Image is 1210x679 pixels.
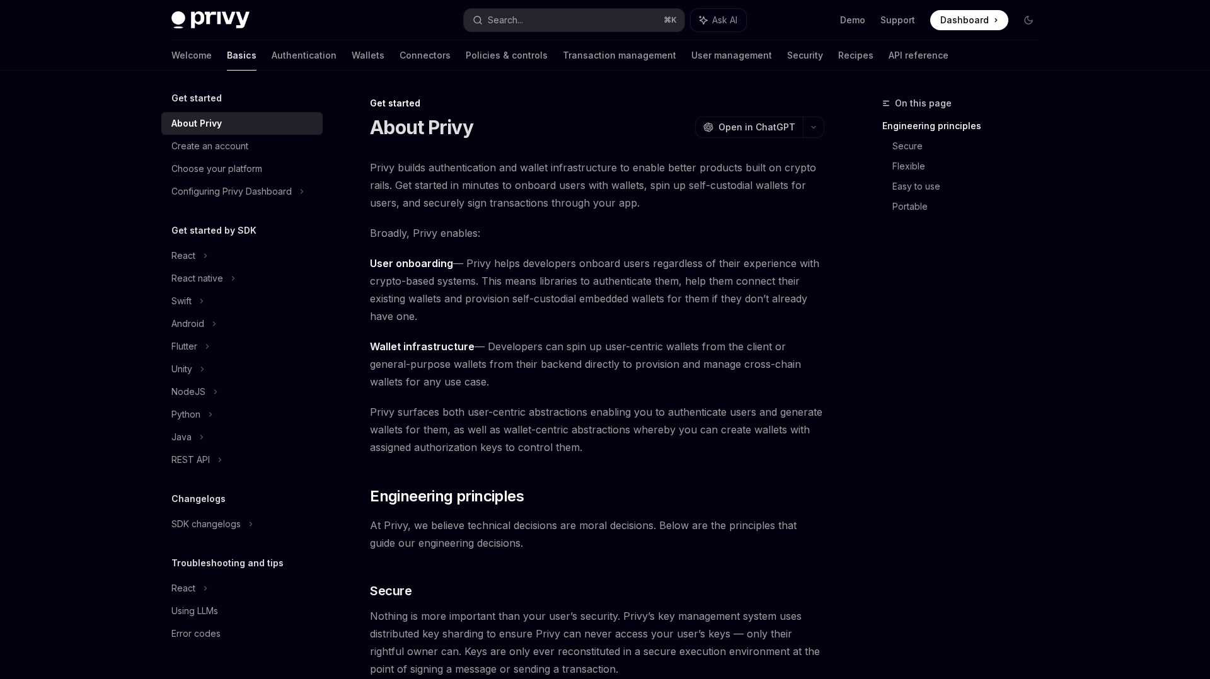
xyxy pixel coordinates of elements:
span: Nothing is more important than your user’s security. Privy’s key management system uses distribut... [370,607,824,678]
strong: Wallet infrastructure [370,340,475,353]
span: — Privy helps developers onboard users regardless of their experience with crypto-based systems. ... [370,254,824,325]
a: Authentication [272,40,337,71]
a: Portable [892,197,1049,217]
h5: Troubleshooting and tips [171,556,284,571]
div: React [171,581,195,596]
a: Error codes [161,622,323,645]
div: Python [171,407,200,422]
a: Create an account [161,135,323,157]
span: Engineering principles [370,486,524,506]
div: Search... [488,13,523,28]
span: Broadly, Privy enables: [370,224,824,242]
div: Swift [171,294,192,309]
h5: Get started by SDK [171,223,256,238]
span: Secure [370,582,412,600]
span: Dashboard [940,14,989,26]
div: Get started [370,97,824,110]
button: Search...⌘K [464,9,684,31]
h5: Get started [171,91,222,106]
a: Flexible [892,156,1049,176]
a: Security [787,40,823,71]
a: Choose your platform [161,157,323,180]
span: On this page [895,96,952,111]
a: Basics [227,40,256,71]
span: — Developers can spin up user-centric wallets from the client or general-purpose wallets from the... [370,338,824,391]
div: About Privy [171,116,222,131]
div: REST API [171,452,210,467]
a: Policies & controls [466,40,548,71]
span: Privy builds authentication and wallet infrastructure to enable better products built on crypto r... [370,159,824,212]
div: React native [171,271,223,286]
a: Wallets [352,40,384,71]
a: Engineering principles [882,116,1049,136]
div: Using LLMs [171,603,218,619]
a: Easy to use [892,176,1049,197]
span: At Privy, we believe technical decisions are moral decisions. Below are the principles that guide... [370,516,824,552]
a: Welcome [171,40,212,71]
div: Java [171,430,192,445]
div: Create an account [171,139,248,154]
div: Flutter [171,339,197,354]
a: Secure [892,136,1049,156]
button: Toggle dark mode [1018,10,1039,30]
a: About Privy [161,112,323,135]
img: dark logo [171,11,250,29]
span: Privy surfaces both user-centric abstractions enabling you to authenticate users and generate wal... [370,403,824,456]
span: Ask AI [712,14,737,26]
button: Ask AI [691,9,746,31]
div: NodeJS [171,384,205,399]
div: React [171,248,195,263]
div: SDK changelogs [171,516,241,532]
a: Connectors [400,40,451,71]
h5: Changelogs [171,491,226,506]
a: Recipes [838,40,873,71]
div: Configuring Privy Dashboard [171,184,292,199]
div: Error codes [171,626,221,641]
strong: User onboarding [370,257,453,270]
span: ⌘ K [664,15,677,25]
h1: About Privy [370,116,473,139]
div: Choose your platform [171,161,262,176]
a: Transaction management [563,40,676,71]
a: Dashboard [930,10,1008,30]
a: API reference [889,40,948,71]
button: Open in ChatGPT [695,117,803,138]
a: User management [691,40,772,71]
a: Demo [840,14,865,26]
a: Using LLMs [161,600,323,622]
div: Android [171,316,204,331]
a: Support [880,14,915,26]
div: Unity [171,362,192,377]
span: Open in ChatGPT [718,121,795,134]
